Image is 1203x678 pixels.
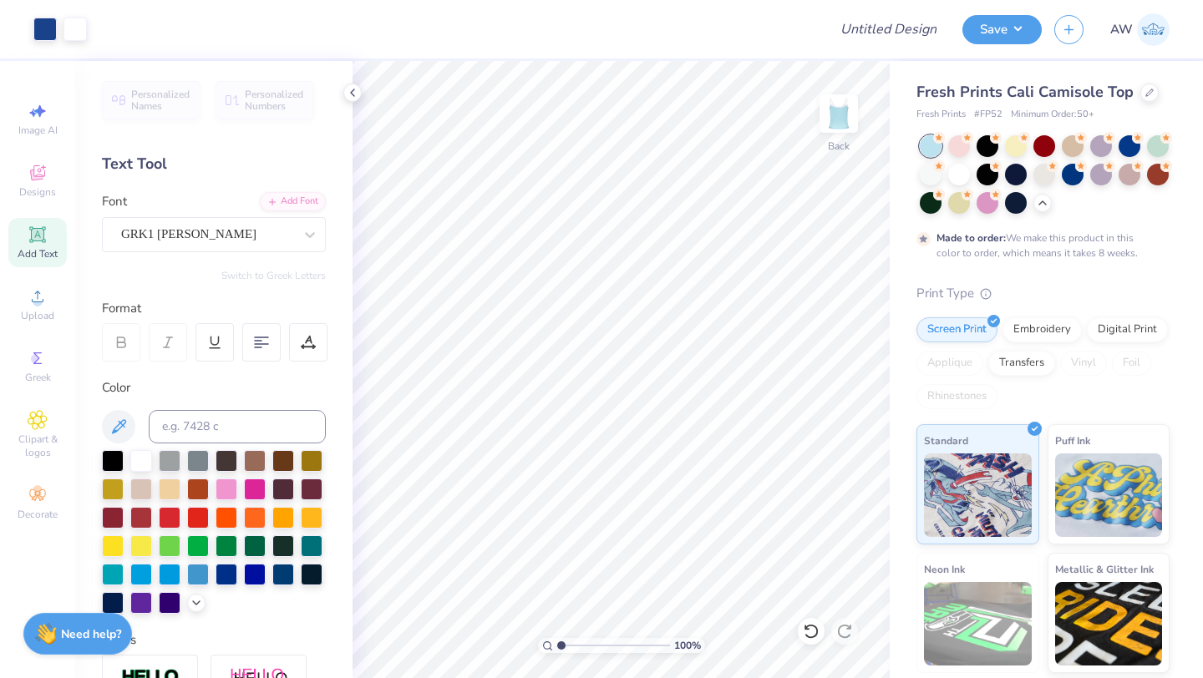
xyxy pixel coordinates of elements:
div: Styles [102,630,326,650]
span: Puff Ink [1055,432,1090,449]
img: Back [822,97,855,130]
span: Decorate [18,508,58,521]
div: Rhinestones [916,384,997,409]
label: Font [102,192,127,211]
strong: Need help? [61,626,121,642]
img: Ada Wolfe [1137,13,1170,46]
input: Untitled Design [827,13,950,46]
button: Save [962,15,1042,44]
span: Image AI [18,124,58,137]
div: Color [102,378,326,397]
span: Designs [19,185,56,199]
span: Greek [25,371,51,384]
span: Fresh Prints [916,108,966,122]
span: Add Text [18,247,58,261]
div: Transfers [988,351,1055,376]
div: Embroidery [1002,317,1082,342]
div: Text Tool [102,153,326,175]
span: AW [1110,20,1133,39]
div: Format [102,299,327,318]
div: Vinyl [1060,351,1107,376]
span: Clipart & logos [8,433,67,459]
div: Digital Print [1087,317,1168,342]
div: Applique [916,351,983,376]
div: Back [828,139,850,154]
span: Fresh Prints Cali Camisole Top [916,82,1134,102]
span: Metallic & Glitter Ink [1055,560,1154,578]
span: Standard [924,432,968,449]
img: Standard [924,453,1032,537]
input: e.g. 7428 c [149,410,326,443]
div: Screen Print [916,317,997,342]
div: Add Font [260,192,326,211]
div: Print Type [916,284,1170,303]
div: Foil [1112,351,1151,376]
div: We make this product in this color to order, which means it takes 8 weeks. [937,230,1142,261]
img: Neon Ink [924,582,1032,665]
span: Neon Ink [924,560,965,578]
a: AW [1110,13,1170,46]
span: # FP52 [974,108,1002,122]
span: 100 % [674,638,701,653]
strong: Made to order: [937,231,1006,245]
span: Personalized Numbers [245,89,304,112]
img: Puff Ink [1055,453,1163,537]
span: Personalized Names [131,89,190,112]
button: Switch to Greek Letters [221,269,326,282]
span: Minimum Order: 50 + [1011,108,1094,122]
img: Metallic & Glitter Ink [1055,582,1163,665]
span: Upload [21,309,54,322]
